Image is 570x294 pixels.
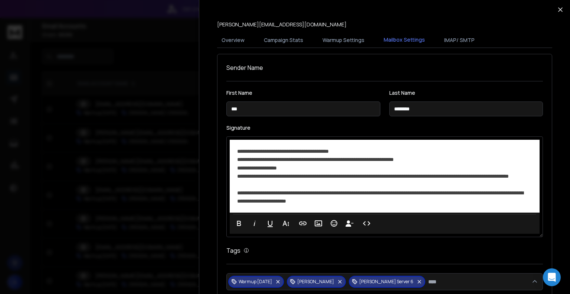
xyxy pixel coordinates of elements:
[259,32,308,48] button: Campaign Stats
[217,32,249,48] button: Overview
[379,32,429,49] button: Mailbox Settings
[360,216,374,231] button: Code View
[248,216,262,231] button: Italic (Ctrl+I)
[232,216,246,231] button: Bold (Ctrl+B)
[226,90,380,96] label: First Name
[217,21,347,28] p: [PERSON_NAME][EMAIL_ADDRESS][DOMAIN_NAME]
[318,32,369,48] button: Warmup Settings
[543,268,561,286] div: Open Intercom Messenger
[226,63,543,72] h1: Sender Name
[343,216,357,231] button: Insert Unsubscribe Link
[440,32,479,48] button: IMAP/ SMTP
[279,216,293,231] button: More Text
[263,216,277,231] button: Underline (Ctrl+U)
[389,90,543,96] label: Last Name
[297,279,334,285] p: [PERSON_NAME]
[359,279,413,285] p: [PERSON_NAME] Server 6
[226,246,240,255] h1: Tags
[226,125,543,130] label: Signature
[311,216,325,231] button: Insert Image (Ctrl+P)
[239,279,272,285] p: Warmup [DATE]
[296,216,310,231] button: Insert Link (Ctrl+K)
[327,216,341,231] button: Emoticons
